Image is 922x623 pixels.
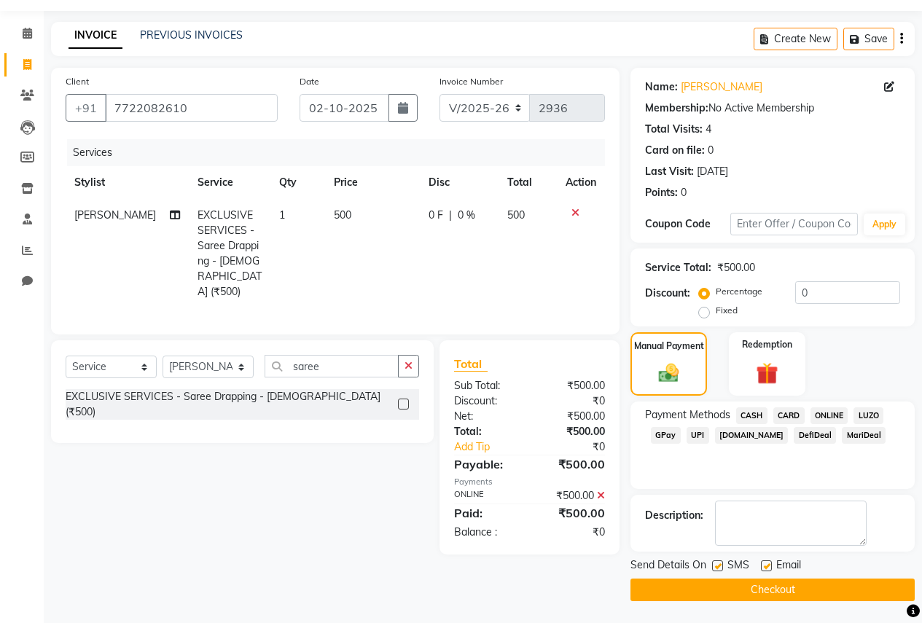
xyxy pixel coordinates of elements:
div: ₹500.00 [529,504,616,522]
span: MariDeal [842,427,886,444]
span: 0 % [458,208,475,223]
div: EXCLUSIVE SERVICES - Saree Drapping - [DEMOGRAPHIC_DATA] (₹500) [66,389,392,420]
span: Total [454,356,488,372]
div: ₹0 [529,393,616,409]
div: Points: [645,185,678,200]
span: CARD [773,407,805,424]
label: Fixed [716,304,738,317]
span: 1 [279,208,285,222]
div: Total: [443,424,530,439]
div: ₹500.00 [529,455,616,473]
div: Discount: [443,393,530,409]
span: Send Details On [630,557,706,576]
div: ₹500.00 [717,260,755,275]
span: EXCLUSIVE SERVICES - Saree Drapping - [DEMOGRAPHIC_DATA] (₹500) [198,208,262,298]
a: [PERSON_NAME] [681,79,762,95]
span: [DOMAIN_NAME] [715,427,789,444]
div: No Active Membership [645,101,900,116]
div: Membership: [645,101,708,116]
div: ONLINE [443,488,530,504]
div: Service Total: [645,260,711,275]
div: Last Visit: [645,164,694,179]
button: Save [843,28,894,50]
span: | [449,208,452,223]
div: Total Visits: [645,122,703,137]
span: ONLINE [810,407,848,424]
div: Description: [645,508,703,523]
div: ₹500.00 [529,488,616,504]
span: GPay [651,427,681,444]
div: Payments [454,476,605,488]
span: SMS [727,557,749,576]
th: Qty [270,166,325,199]
span: UPI [687,427,709,444]
a: PREVIOUS INVOICES [140,28,243,42]
div: ₹0 [529,525,616,540]
div: 0 [708,143,714,158]
th: Total [499,166,557,199]
th: Price [325,166,420,199]
div: Balance : [443,525,530,540]
button: Create New [754,28,837,50]
div: Net: [443,409,530,424]
span: CASH [736,407,767,424]
img: _gift.svg [749,360,785,387]
label: Client [66,75,89,88]
th: Stylist [66,166,189,199]
input: Search or Scan [265,355,399,377]
div: Services [67,139,616,166]
span: DefiDeal [794,427,836,444]
div: ₹500.00 [529,378,616,393]
div: Sub Total: [443,378,530,393]
a: INVOICE [69,23,122,49]
label: Manual Payment [634,340,704,353]
div: Payable: [443,455,530,473]
button: +91 [66,94,106,122]
label: Percentage [716,285,762,298]
label: Date [300,75,319,88]
label: Invoice Number [439,75,503,88]
span: Email [776,557,801,576]
span: 500 [507,208,525,222]
a: Add Tip [443,439,544,455]
button: Checkout [630,579,915,601]
div: 4 [706,122,711,137]
div: [DATE] [697,164,728,179]
img: _cash.svg [652,361,686,385]
div: Discount: [645,286,690,301]
div: 0 [681,185,687,200]
div: Coupon Code [645,216,730,232]
span: [PERSON_NAME] [74,208,156,222]
input: Search by Name/Mobile/Email/Code [105,94,278,122]
label: Redemption [742,338,792,351]
div: Name: [645,79,678,95]
span: 0 F [429,208,443,223]
input: Enter Offer / Coupon Code [730,213,858,235]
th: Disc [420,166,499,199]
th: Service [189,166,270,199]
span: 500 [334,208,351,222]
span: LUZO [853,407,883,424]
div: ₹500.00 [529,424,616,439]
div: ₹0 [544,439,616,455]
th: Action [557,166,605,199]
button: Apply [864,213,905,235]
span: Payment Methods [645,407,730,423]
div: Paid: [443,504,530,522]
div: Card on file: [645,143,705,158]
div: ₹500.00 [529,409,616,424]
